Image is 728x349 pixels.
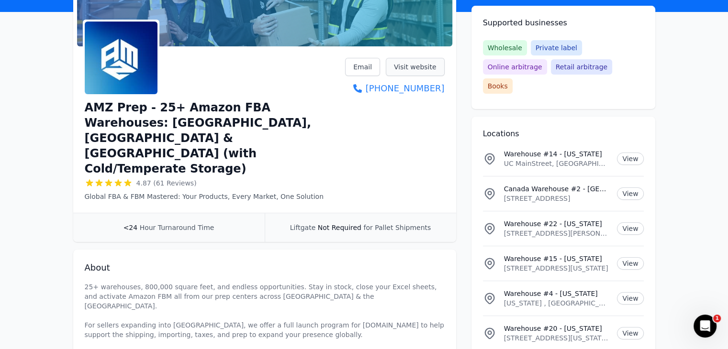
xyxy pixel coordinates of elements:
button: Help [128,259,191,297]
p: Warehouse #22 - [US_STATE] [504,219,610,229]
div: Enabling repricing [14,217,178,234]
div: Enabling repricing [20,220,160,230]
button: Search for help [14,158,178,177]
img: Profile image for Casey [150,15,169,34]
div: Ask a question [20,121,160,131]
span: Messages [79,283,112,290]
p: [US_STATE] , [GEOGRAPHIC_DATA] [504,298,610,308]
img: AMZ Prep - 25+ Amazon FBA Warehouses: US, Canada & UK (with Cold/Temperate Storage) [85,22,157,94]
span: Not Required [318,224,361,231]
div: How to create a Buy Box Targeting Strategy [14,234,178,262]
a: View [617,222,643,235]
span: Liftgate [290,224,315,231]
p: Warehouse #4 - [US_STATE] [504,289,610,298]
div: How to create a Buy Box Targeting Strategy [20,238,160,258]
h2: Locations [483,128,644,140]
h2: About [85,261,445,274]
p: [STREET_ADDRESS] [504,194,610,203]
span: for Pallet Shipments [363,224,431,231]
a: View [617,153,643,165]
div: Ask a questionAI Agent and team can help [10,113,182,149]
a: Visit website [386,58,445,76]
a: View [617,187,643,200]
a: [PHONE_NUMBER] [345,82,444,95]
p: [STREET_ADDRESS][PERSON_NAME][US_STATE] [504,229,610,238]
p: [STREET_ADDRESS][US_STATE][US_STATE] [504,333,610,343]
p: [STREET_ADDRESS][US_STATE] [504,263,610,273]
div: AI Agent and team can help [20,131,160,141]
div: Our Core Three Strategies [20,185,160,195]
h2: Supported businesses [483,17,644,29]
p: Warehouse #14 - [US_STATE] [504,149,610,159]
span: <24 [123,224,138,231]
img: Profile image for Finn [132,15,151,34]
span: Wholesale [483,40,527,55]
div: What Are Workflows? [14,199,178,217]
div: Our Core Three Strategies [14,181,178,199]
h1: AMZ Prep - 25+ Amazon FBA Warehouses: [GEOGRAPHIC_DATA], [GEOGRAPHIC_DATA] & [GEOGRAPHIC_DATA] (w... [85,100,346,176]
button: Messages [64,259,127,297]
p: UC MainStreet, [GEOGRAPHIC_DATA], [GEOGRAPHIC_DATA], [US_STATE][GEOGRAPHIC_DATA], [GEOGRAPHIC_DATA] [504,159,610,168]
span: Retail arbitrage [551,59,612,75]
div: What Are Workflows? [20,203,160,213]
span: Help [152,283,167,290]
iframe: Intercom live chat [694,315,717,338]
span: Home [21,283,43,290]
p: Hi, there. 👋 [19,68,172,84]
span: Private label [531,40,582,55]
span: Search for help [20,163,78,173]
a: View [617,327,643,339]
p: Warehouse #20 - [US_STATE] [504,324,610,333]
a: Email [345,58,380,76]
span: Online arbitrage [483,59,547,75]
p: Canada Warehouse #2 - [GEOGRAPHIC_DATA] [504,184,610,194]
p: Global FBA & FBM Mastered: Your Products, Every Market, One Solution [85,192,346,201]
a: View [617,292,643,305]
span: 4.87 (61 Reviews) [136,178,197,188]
span: Books [483,78,513,94]
span: 1 [713,315,721,322]
img: logo [19,18,92,33]
a: View [617,257,643,270]
p: Warehouse #15 - [US_STATE] [504,254,610,263]
p: How can we help? [19,84,172,100]
span: Hour Turnaround Time [140,224,214,231]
